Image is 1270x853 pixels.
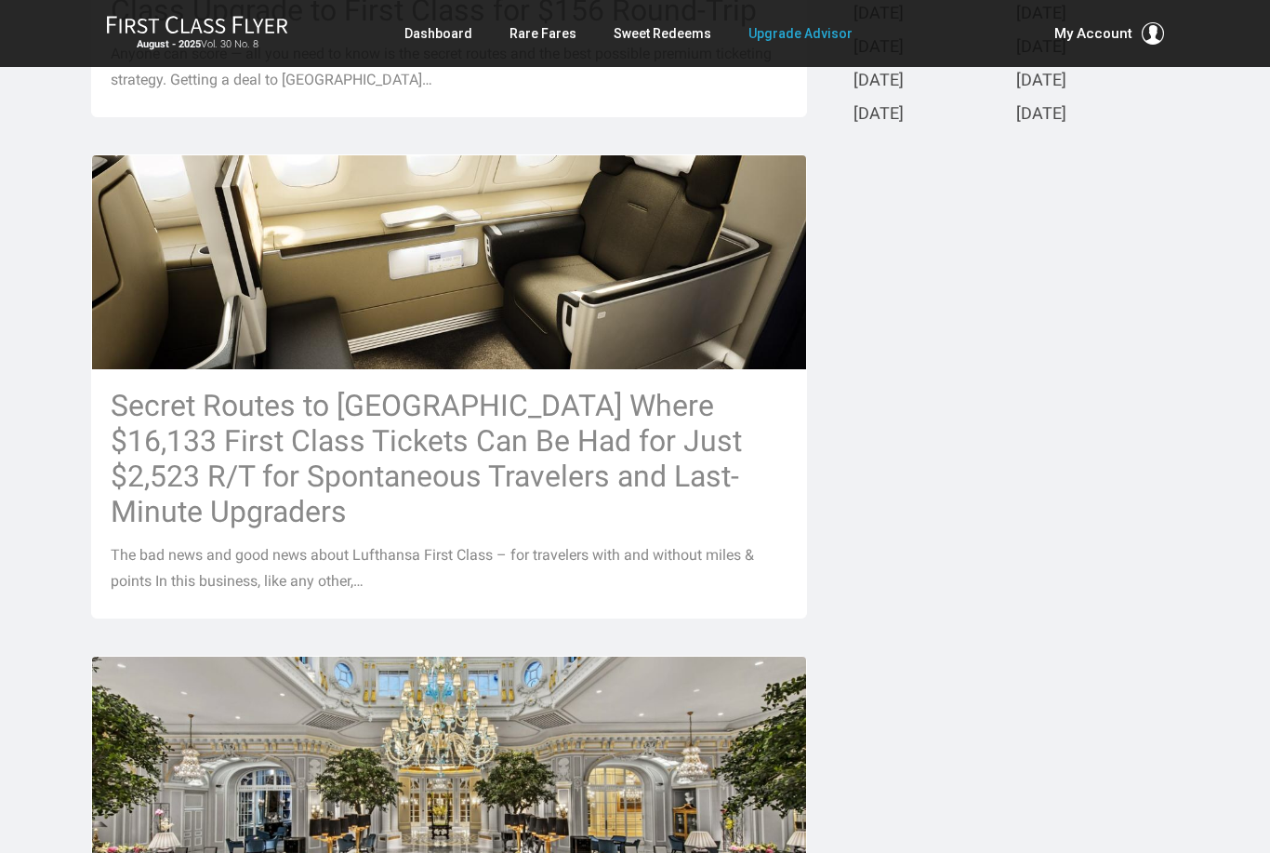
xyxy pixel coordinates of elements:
[853,72,904,91] a: [DATE]
[404,17,472,50] a: Dashboard
[853,105,904,125] a: [DATE]
[137,38,201,50] strong: August - 2025
[748,17,853,50] a: Upgrade Advisor
[111,41,787,93] p: Anyone can score — all you need to know is the secret routes and the best possible premium ticket...
[106,15,288,52] a: First Class FlyerAugust - 2025Vol. 30 No. 8
[91,154,807,619] a: Secret Routes to [GEOGRAPHIC_DATA] Where $16,133 First Class Tickets Can Be Had for Just $2,523 R...
[111,388,787,529] h3: Secret Routes to [GEOGRAPHIC_DATA] Where $16,133 First Class Tickets Can Be Had for Just $2,523 R...
[1054,22,1132,45] span: My Account
[111,542,787,594] p: The bad news and good news about Lufthansa First Class – for travelers with and without miles & p...
[1016,105,1066,125] a: [DATE]
[106,15,288,34] img: First Class Flyer
[509,17,576,50] a: Rare Fares
[1016,72,1066,91] a: [DATE]
[614,17,711,50] a: Sweet Redeems
[106,38,288,51] small: Vol. 30 No. 8
[1054,22,1164,45] button: My Account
